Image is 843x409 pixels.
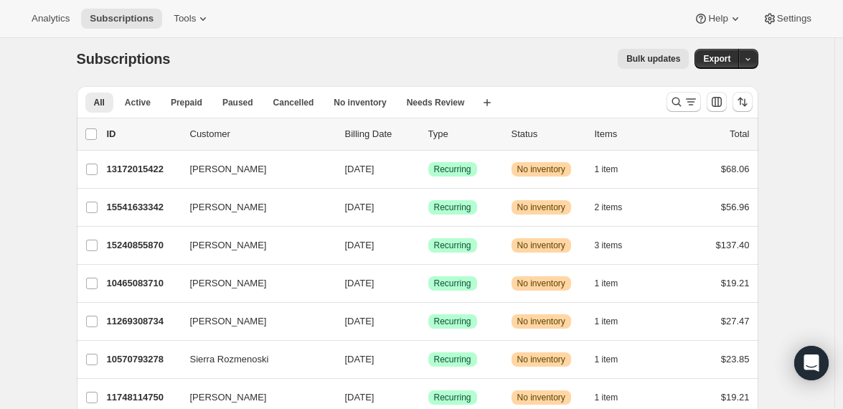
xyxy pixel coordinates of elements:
button: 3 items [595,235,639,255]
p: Billing Date [345,127,417,141]
button: 1 item [595,349,634,370]
span: $19.21 [721,278,750,288]
p: 11269308734 [107,314,179,329]
span: [DATE] [345,278,375,288]
span: All [94,97,105,108]
span: Recurring [434,202,471,213]
span: Recurring [434,316,471,327]
span: Help [708,13,727,24]
span: Prepaid [171,97,202,108]
p: ID [107,127,179,141]
span: No inventory [517,392,565,403]
span: Analytics [32,13,70,24]
span: $137.40 [716,240,750,250]
span: [PERSON_NAME] [190,162,267,177]
p: 15240855870 [107,238,179,253]
button: Export [694,49,739,69]
span: Bulk updates [626,53,680,65]
button: 1 item [595,273,634,293]
button: 1 item [595,387,634,408]
p: 10465083710 [107,276,179,291]
button: Create new view [476,93,499,113]
p: 11748114750 [107,390,179,405]
span: 2 items [595,202,623,213]
span: 1 item [595,278,618,289]
p: Customer [190,127,334,141]
div: Open Intercom Messenger [794,346,829,380]
button: 1 item [595,159,634,179]
button: [PERSON_NAME] [182,158,325,181]
button: [PERSON_NAME] [182,310,325,333]
span: 3 items [595,240,623,251]
span: No inventory [517,240,565,251]
span: 1 item [595,316,618,327]
div: 11748114750[PERSON_NAME][DATE]SuccessRecurringWarningNo inventory1 item$19.21 [107,387,750,408]
button: [PERSON_NAME] [182,386,325,409]
span: [PERSON_NAME] [190,390,267,405]
span: Recurring [434,392,471,403]
span: Export [703,53,730,65]
span: Subscriptions [90,13,154,24]
span: Settings [777,13,811,24]
p: Total [730,127,749,141]
p: 10570793278 [107,352,179,367]
div: IDCustomerBilling DateTypeStatusItemsTotal [107,127,750,141]
button: Sierra Rozmenoski [182,348,325,371]
button: Analytics [23,9,78,29]
span: Needs Review [407,97,465,108]
span: 1 item [595,392,618,403]
span: Paused [222,97,253,108]
span: [DATE] [345,354,375,365]
span: Sierra Rozmenoski [190,352,269,367]
div: Items [595,127,667,141]
span: No inventory [517,164,565,175]
span: [DATE] [345,316,375,326]
div: Type [428,127,500,141]
span: No inventory [517,354,565,365]
div: 10465083710[PERSON_NAME][DATE]SuccessRecurringWarningNo inventory1 item$19.21 [107,273,750,293]
span: $23.85 [721,354,750,365]
button: Help [685,9,750,29]
span: [DATE] [345,392,375,403]
span: [DATE] [345,202,375,212]
span: Recurring [434,278,471,289]
span: Subscriptions [77,51,171,67]
button: Settings [754,9,820,29]
button: Customize table column order and visibility [707,92,727,112]
span: $56.96 [721,202,750,212]
p: Status [512,127,583,141]
span: 1 item [595,164,618,175]
span: 1 item [595,354,618,365]
span: [PERSON_NAME] [190,200,267,215]
button: [PERSON_NAME] [182,196,325,219]
button: Search and filter results [667,92,701,112]
span: No inventory [334,97,386,108]
span: No inventory [517,202,565,213]
span: Active [125,97,151,108]
span: Recurring [434,354,471,365]
button: [PERSON_NAME] [182,272,325,295]
div: 15541633342[PERSON_NAME][DATE]SuccessRecurringWarningNo inventory2 items$56.96 [107,197,750,217]
button: 1 item [595,311,634,332]
span: [PERSON_NAME] [190,238,267,253]
span: $27.47 [721,316,750,326]
button: Sort the results [733,92,753,112]
span: No inventory [517,278,565,289]
span: [PERSON_NAME] [190,314,267,329]
button: [PERSON_NAME] [182,234,325,257]
span: $19.21 [721,392,750,403]
button: Bulk updates [618,49,689,69]
div: 10570793278Sierra Rozmenoski[DATE]SuccessRecurringWarningNo inventory1 item$23.85 [107,349,750,370]
div: 15240855870[PERSON_NAME][DATE]SuccessRecurringWarningNo inventory3 items$137.40 [107,235,750,255]
span: No inventory [517,316,565,327]
span: [DATE] [345,240,375,250]
div: 11269308734[PERSON_NAME][DATE]SuccessRecurringWarningNo inventory1 item$27.47 [107,311,750,332]
span: [DATE] [345,164,375,174]
span: Tools [174,13,196,24]
span: Recurring [434,164,471,175]
span: [PERSON_NAME] [190,276,267,291]
span: $68.06 [721,164,750,174]
div: 13172015422[PERSON_NAME][DATE]SuccessRecurringWarningNo inventory1 item$68.06 [107,159,750,179]
span: Recurring [434,240,471,251]
button: Subscriptions [81,9,162,29]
